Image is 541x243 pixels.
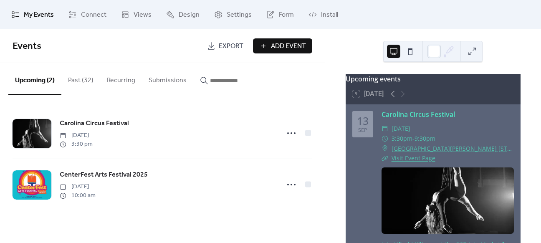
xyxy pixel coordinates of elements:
[382,144,388,154] div: ​
[382,110,455,119] a: Carolina Circus Festival
[253,38,312,53] button: Add Event
[60,119,129,129] span: Carolina Circus Festival
[382,124,388,134] div: ​
[179,10,200,20] span: Design
[201,38,250,53] a: Export
[160,3,206,26] a: Design
[142,63,193,94] button: Submissions
[260,3,300,26] a: Form
[61,63,100,94] button: Past (32)
[60,170,148,180] a: CenterFest Arts Festival 2025
[5,3,60,26] a: My Events
[346,74,521,84] div: Upcoming events
[60,182,96,191] span: [DATE]
[8,63,61,95] button: Upcoming (2)
[60,191,96,200] span: 10:00 am
[134,10,152,20] span: Views
[392,124,410,134] span: [DATE]
[13,37,41,56] span: Events
[115,3,158,26] a: Views
[392,134,412,144] span: 3:30pm
[24,10,54,20] span: My Events
[358,128,367,133] div: Sep
[60,131,93,140] span: [DATE]
[60,118,129,129] a: Carolina Circus Festival
[227,10,252,20] span: Settings
[302,3,344,26] a: Install
[382,134,388,144] div: ​
[208,3,258,26] a: Settings
[279,10,294,20] span: Form
[81,10,106,20] span: Connect
[321,10,338,20] span: Install
[382,153,388,163] div: ​
[271,41,306,51] span: Add Event
[412,134,415,144] span: -
[357,116,369,126] div: 13
[392,144,514,154] a: [GEOGRAPHIC_DATA][PERSON_NAME] [STREET_ADDRESS]
[60,140,93,149] span: 3:30 pm
[62,3,113,26] a: Connect
[415,134,435,144] span: 9:30pm
[100,63,142,94] button: Recurring
[219,41,243,51] span: Export
[392,154,435,162] a: Visit Event Page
